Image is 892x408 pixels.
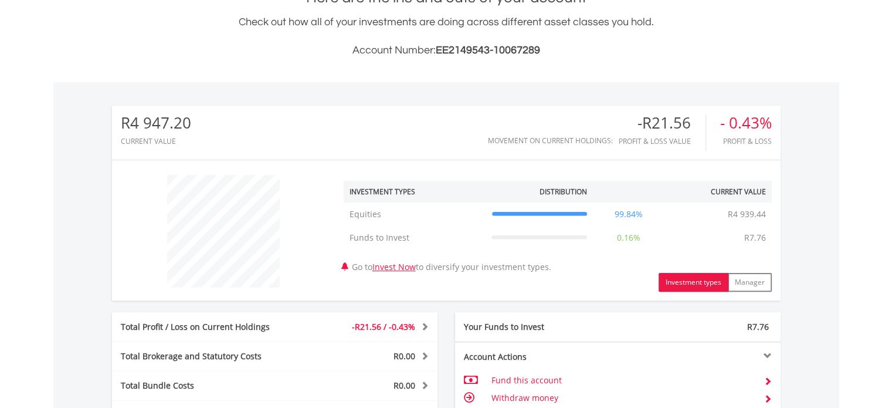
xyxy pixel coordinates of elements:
div: Profit & Loss Value [619,137,706,145]
td: Withdraw money [491,389,754,407]
div: Go to to diversify your investment types. [335,169,781,292]
span: R0.00 [394,380,415,391]
button: Investment types [659,273,728,292]
h3: Account Number: [112,42,781,59]
span: R0.00 [394,350,415,362]
div: Total Brokerage and Statutory Costs [112,350,302,362]
div: Check out how all of your investments are doing across different asset classes you hold. [112,14,781,59]
span: R7.76 [747,321,769,332]
td: 99.84% [593,203,664,226]
span: EE2149543-10067289 [436,45,540,56]
div: R4 947.20 [121,114,191,131]
td: 0.16% [593,226,664,249]
div: - 0.43% [720,114,772,131]
div: Total Bundle Costs [112,380,302,392]
td: Fund this account [491,372,754,389]
th: Investment Types [344,181,486,203]
span: -R21.56 / -0.43% [352,321,415,332]
td: Funds to Invest [344,226,486,249]
td: R7.76 [738,226,772,249]
th: Current Value [664,181,772,203]
button: Manager [728,273,772,292]
td: R4 939.44 [722,203,772,226]
div: Distribution [540,187,587,197]
div: CURRENT VALUE [121,137,191,145]
div: Total Profit / Loss on Current Holdings [112,321,302,333]
a: Invest Now [372,261,416,272]
div: Account Actions [455,351,618,363]
td: Equities [344,203,486,226]
div: Profit & Loss [720,137,772,145]
div: -R21.56 [619,114,706,131]
div: Movement on Current Holdings: [488,137,613,144]
div: Your Funds to Invest [455,321,618,333]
